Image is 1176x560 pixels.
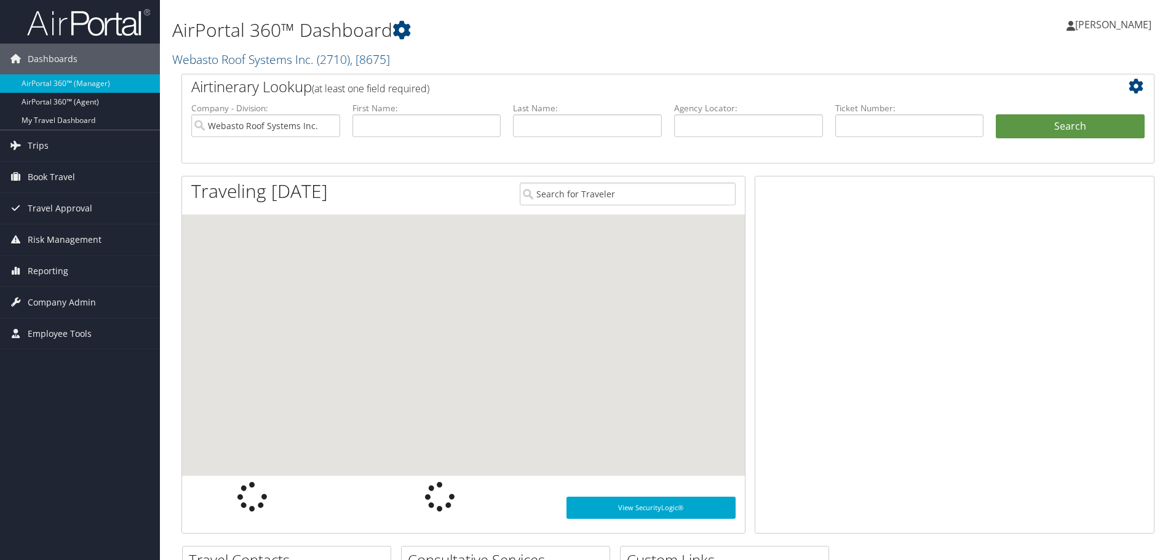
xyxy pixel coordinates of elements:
[28,162,75,192] span: Book Travel
[28,256,68,286] span: Reporting
[172,51,390,68] a: Webasto Roof Systems Inc.
[835,102,984,114] label: Ticket Number:
[1067,6,1164,43] a: [PERSON_NAME]
[191,102,340,114] label: Company - Division:
[566,497,736,519] a: View SecurityLogic®
[996,114,1145,139] button: Search
[352,102,501,114] label: First Name:
[191,178,328,204] h1: Traveling [DATE]
[312,82,429,95] span: (at least one field required)
[27,8,150,37] img: airportal-logo.png
[350,51,390,68] span: , [ 8675 ]
[513,102,662,114] label: Last Name:
[28,193,92,224] span: Travel Approval
[28,130,49,161] span: Trips
[1075,18,1151,31] span: [PERSON_NAME]
[28,44,77,74] span: Dashboards
[674,102,823,114] label: Agency Locator:
[191,76,1063,97] h2: Airtinerary Lookup
[172,17,833,43] h1: AirPortal 360™ Dashboard
[520,183,736,205] input: Search for Traveler
[317,51,350,68] span: ( 2710 )
[28,318,92,349] span: Employee Tools
[28,224,101,255] span: Risk Management
[28,287,96,318] span: Company Admin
